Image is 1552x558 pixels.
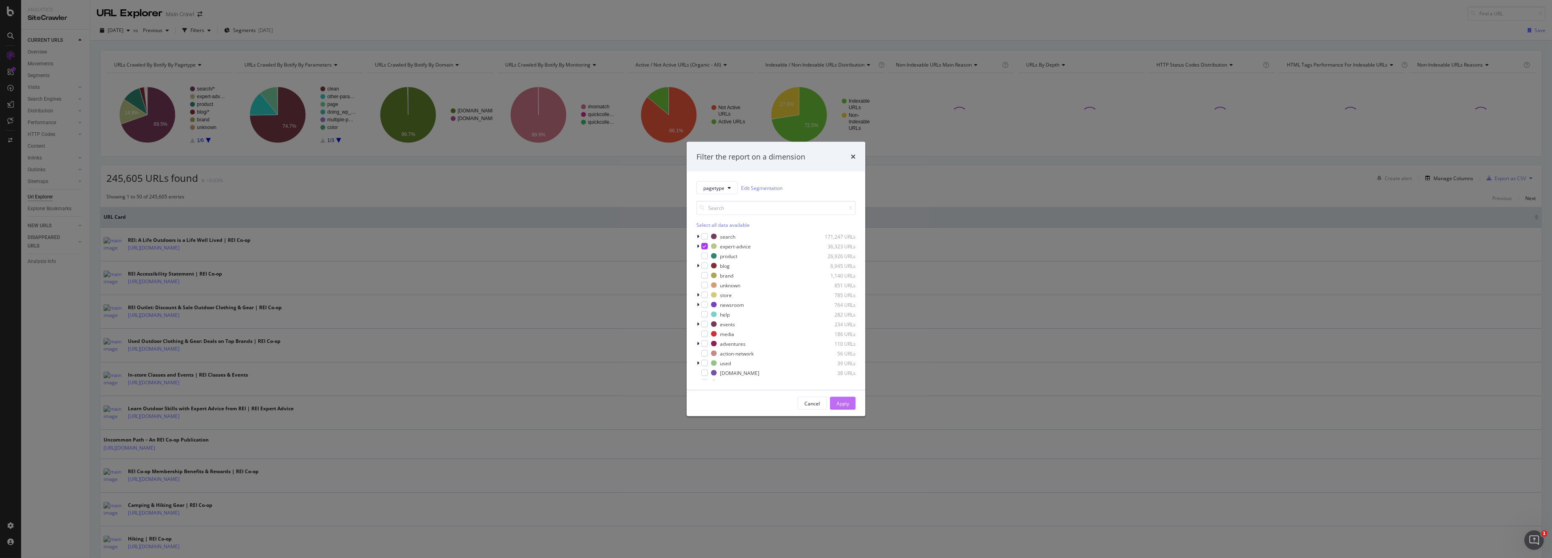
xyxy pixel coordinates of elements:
[816,282,856,289] div: 851 URLs
[816,262,856,269] div: 6,945 URLs
[830,397,856,410] button: Apply
[816,340,856,347] div: 110 URLs
[720,301,744,308] div: newsroom
[720,262,730,269] div: blog
[720,379,749,386] div: membership
[816,291,856,298] div: 785 URLs
[741,183,782,192] a: Edit Segmentation
[816,321,856,327] div: 234 URLs
[720,340,746,347] div: adventures
[720,252,737,259] div: product
[696,222,856,228] div: Select all data available
[816,243,856,250] div: 36,323 URLs
[837,400,849,407] div: Apply
[720,369,759,376] div: [DOMAIN_NAME]
[816,330,856,337] div: 186 URLs
[696,181,738,194] button: pagetype
[816,379,856,386] div: 28 URLs
[720,243,751,250] div: expert-advice
[720,360,731,366] div: used
[816,252,856,259] div: 26,926 URLs
[720,233,735,240] div: search
[720,282,740,289] div: unknown
[816,301,856,308] div: 764 URLs
[720,311,730,318] div: help
[816,350,856,357] div: 56 URLs
[720,272,733,279] div: brand
[804,400,820,407] div: Cancel
[703,184,724,191] span: pagetype
[798,397,827,410] button: Cancel
[720,321,735,327] div: events
[816,272,856,279] div: 1,140 URLs
[696,201,856,215] input: Search
[851,151,856,162] div: times
[1524,530,1544,550] iframe: Intercom live chat
[687,142,865,416] div: modal
[816,233,856,240] div: 171,247 URLs
[816,369,856,376] div: 38 URLs
[720,350,754,357] div: action-network
[696,151,805,162] div: Filter the report on a dimension
[720,291,732,298] div: store
[1541,530,1548,537] span: 1
[816,360,856,366] div: 39 URLs
[816,311,856,318] div: 282 URLs
[720,330,734,337] div: media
